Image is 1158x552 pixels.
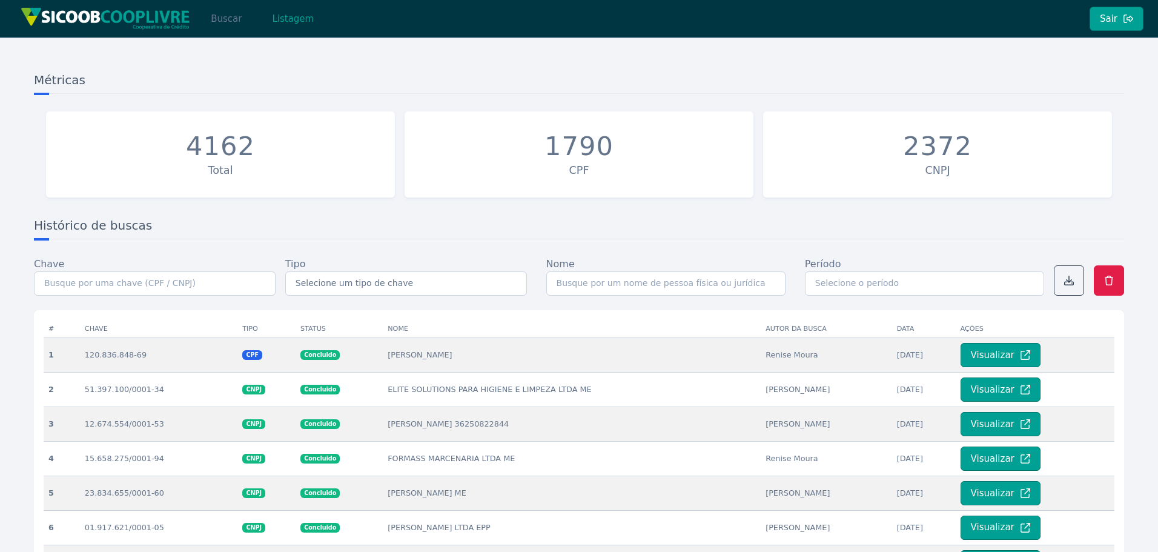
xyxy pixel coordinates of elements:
[961,516,1041,540] button: Visualizar
[300,350,340,360] span: Concluido
[242,454,265,464] span: CNPJ
[80,476,237,510] td: 23.834.655/0001-60
[961,481,1041,505] button: Visualizar
[761,338,892,372] td: Renise Moura
[892,441,956,476] td: [DATE]
[300,385,340,394] span: Concluido
[34,217,1124,239] h3: Histórico de buscas
[892,476,956,510] td: [DATE]
[44,372,80,407] th: 2
[805,257,841,271] label: Período
[285,257,306,271] label: Tipo
[242,350,262,360] span: CPF
[80,338,237,372] td: 120.836.848-69
[892,372,956,407] td: [DATE]
[956,320,1114,338] th: Ações
[242,488,265,498] span: CNPJ
[242,523,265,533] span: CNPJ
[892,338,956,372] td: [DATE]
[546,271,786,296] input: Busque por um nome de pessoa física ou jurídica
[805,271,1044,296] input: Selecione o período
[411,162,747,178] div: CPF
[300,454,340,464] span: Concluido
[237,320,296,338] th: Tipo
[383,510,761,545] td: [PERSON_NAME] LTDA EPP
[186,131,255,162] div: 4162
[892,320,956,338] th: Data
[80,441,237,476] td: 15.658.275/0001-94
[242,419,265,429] span: CNPJ
[961,447,1041,471] button: Visualizar
[383,372,761,407] td: ELITE SOLUTIONS PARA HIGIENE E LIMPEZA LTDA ME
[80,407,237,441] td: 12.674.554/0001-53
[546,257,575,271] label: Nome
[34,71,1124,94] h3: Métricas
[761,510,892,545] td: [PERSON_NAME]
[383,476,761,510] td: [PERSON_NAME] ME
[761,476,892,510] td: [PERSON_NAME]
[761,372,892,407] td: [PERSON_NAME]
[761,441,892,476] td: Renise Moura
[200,7,252,31] button: Buscar
[296,320,383,338] th: Status
[300,488,340,498] span: Concluido
[1090,7,1143,31] button: Sair
[34,271,276,296] input: Busque por uma chave (CPF / CNPJ)
[903,131,972,162] div: 2372
[44,510,80,545] th: 6
[761,407,892,441] td: [PERSON_NAME]
[383,407,761,441] td: [PERSON_NAME] 36250822844
[44,407,80,441] th: 3
[44,476,80,510] th: 5
[242,385,265,394] span: CNPJ
[300,523,340,533] span: Concluido
[80,510,237,545] td: 01.917.621/0001-05
[961,377,1041,402] button: Visualizar
[892,510,956,545] td: [DATE]
[961,343,1041,367] button: Visualizar
[34,257,64,271] label: Chave
[961,412,1041,436] button: Visualizar
[383,441,761,476] td: FORMASS MARCENARIA LTDA ME
[383,320,761,338] th: Nome
[769,162,1106,178] div: CNPJ
[262,7,324,31] button: Listagem
[300,419,340,429] span: Concluido
[44,441,80,476] th: 4
[892,407,956,441] td: [DATE]
[383,338,761,372] td: [PERSON_NAME]
[44,338,80,372] th: 1
[544,131,614,162] div: 1790
[80,320,237,338] th: Chave
[21,7,190,30] img: img/sicoob_cooplivre.png
[761,320,892,338] th: Autor da busca
[80,372,237,407] td: 51.397.100/0001-34
[52,162,389,178] div: Total
[44,320,80,338] th: #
